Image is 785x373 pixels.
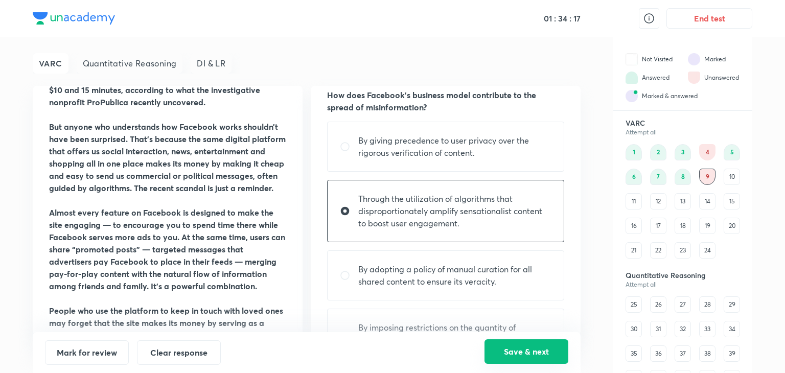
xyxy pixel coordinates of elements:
img: attempt state [626,72,638,84]
h5: 34 : [556,13,571,24]
div: 38 [699,345,715,362]
h5: 01 : [544,13,556,24]
h6: VARC [626,119,740,128]
div: 12 [650,193,666,209]
div: 27 [675,296,691,313]
div: 8 [675,169,691,185]
div: 19 [699,218,715,234]
div: 5 [724,144,740,160]
img: attempt state [688,53,700,65]
div: 18 [675,218,691,234]
div: 11 [626,193,642,209]
div: 34 [724,321,740,337]
div: 24 [699,242,715,259]
strong: Almost every feature on Facebook is designed to make the site engaging — to encourage you to spen... [49,207,285,291]
div: 9 [699,169,715,185]
p: By adopting a policy of manual curation for all shared content to ensure its veracity. [358,263,551,288]
div: Marked [704,55,726,64]
button: End test [666,8,752,29]
button: Mark for review [45,340,129,365]
div: 32 [675,321,691,337]
img: attempt state [626,90,638,102]
strong: But anyone who understands how Facebook works shouldn’t have been surprised. That’s because the s... [49,121,286,193]
div: 14 [699,193,715,209]
div: 28 [699,296,715,313]
div: VARC [33,53,68,74]
p: By giving precedence to user privacy over the rigorous verification of content. [358,134,551,159]
div: Attempt all [626,129,740,136]
div: 35 [626,345,642,362]
div: Unanswered [704,73,739,82]
div: Marked & answered [642,91,698,101]
div: DI & LR [191,53,232,74]
div: 33 [699,321,715,337]
div: 29 [724,296,740,313]
div: 20 [724,218,740,234]
div: 31 [650,321,666,337]
div: 30 [626,321,642,337]
strong: How does Facebook's business model contribute to the spread of misinformation? [327,89,536,112]
div: 25 [626,296,642,313]
div: 1 [626,144,642,160]
div: 22 [650,242,666,259]
div: 6 [626,169,642,185]
div: Not Visited [642,55,673,64]
div: 37 [675,345,691,362]
div: 36 [650,345,666,362]
div: 17 [650,218,666,234]
div: 10 [724,169,740,185]
p: Through the utilization of algorithms that disproportionately amplify sensationalist content to b... [358,193,551,229]
div: 26 [650,296,666,313]
button: Save & next [484,339,568,364]
img: attempt state [688,72,700,84]
div: Attempt all [626,281,740,288]
div: Answered [642,73,669,82]
h5: 17 [571,13,581,24]
div: 15 [724,193,740,209]
div: 4 [699,144,715,160]
img: attempt state [626,53,638,65]
div: 23 [675,242,691,259]
h6: Quantitative Reasoning [626,271,740,280]
div: 2 [650,144,666,160]
div: 21 [626,242,642,259]
div: 7 [650,169,666,185]
div: 3 [675,144,691,160]
div: 13 [675,193,691,209]
button: Clear response [137,340,221,365]
div: 16 [626,218,642,234]
p: By imposing restrictions on the quantity of advertisements, thereby reducing operational revenues. [358,321,551,358]
div: Quantitative Reasoning [77,53,183,74]
div: 39 [724,345,740,362]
